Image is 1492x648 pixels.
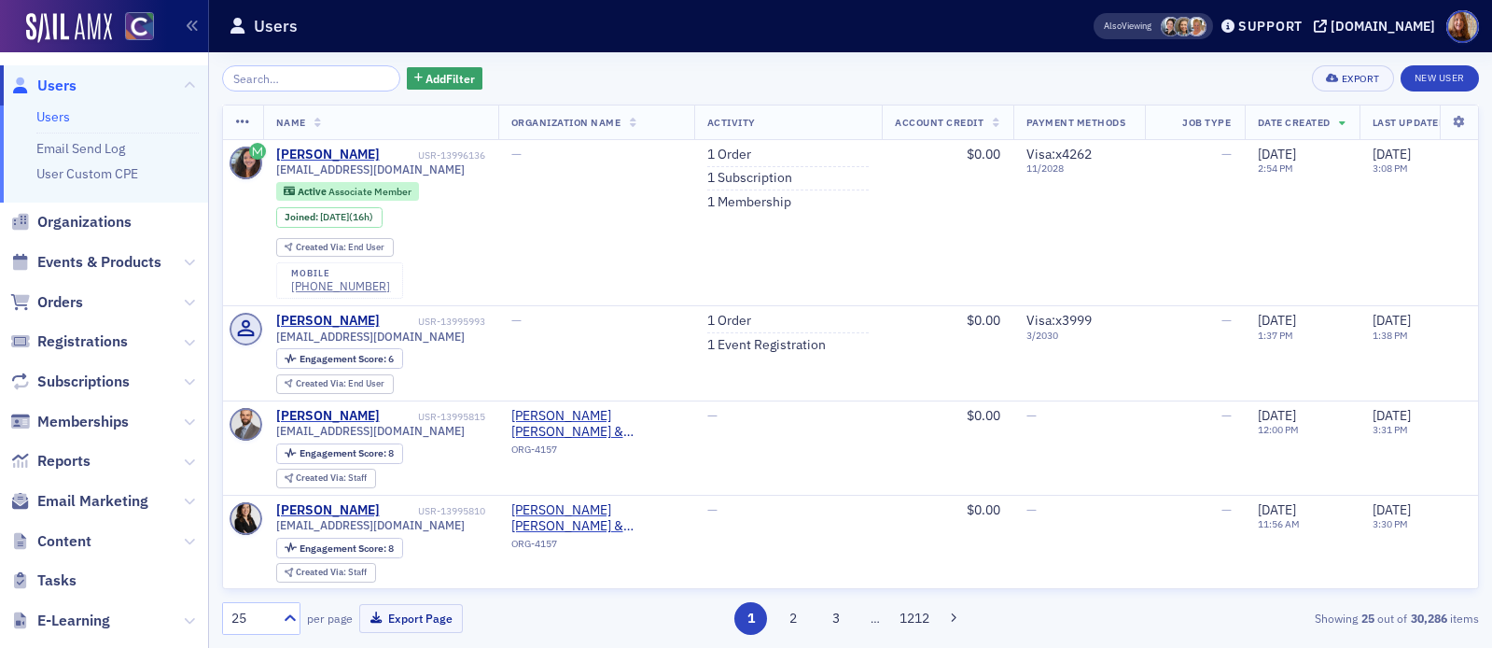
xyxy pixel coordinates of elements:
[383,149,485,162] div: USR-13996136
[862,610,888,627] span: …
[36,108,70,125] a: Users
[10,292,83,313] a: Orders
[112,12,154,44] a: View Homepage
[276,469,376,488] div: Created Via: Staff
[1373,312,1411,329] span: [DATE]
[307,610,353,627] label: per page
[300,448,394,458] div: 8
[1258,423,1299,436] time: 12:00 PM
[10,252,161,273] a: Events & Products
[1407,610,1450,627] strong: 30,286
[383,316,485,328] div: USR-13995993
[383,505,485,517] div: USR-13995810
[300,446,388,459] span: Engagement Score :
[300,354,394,364] div: 6
[1174,17,1193,36] span: Lindsay Moore
[276,502,380,519] a: [PERSON_NAME]
[276,182,420,201] div: Active: Active: Associate Member
[37,531,91,552] span: Content
[37,611,110,631] span: E-Learning
[296,241,348,253] span: Created Via :
[1373,146,1411,162] span: [DATE]
[231,609,272,628] div: 25
[1258,312,1296,329] span: [DATE]
[1446,10,1479,43] span: Profile
[26,13,112,43] a: SailAMX
[37,331,128,352] span: Registrations
[1258,116,1331,129] span: Date Created
[511,408,681,441] a: [PERSON_NAME] [PERSON_NAME] & [PERSON_NAME] PC
[296,566,348,578] span: Created Via :
[707,194,791,211] a: 1 Membership
[298,185,328,198] span: Active
[320,211,373,223] div: (16h)
[511,502,681,535] span: Hoskin Farina & Kampf PC
[276,408,380,425] a: [PERSON_NAME]
[967,407,1000,424] span: $0.00
[10,571,77,591] a: Tasks
[1026,146,1092,162] span: Visa : x4262
[425,70,475,87] span: Add Filter
[819,602,852,635] button: 3
[707,407,718,424] span: —
[1026,162,1132,175] span: 11 / 2028
[1221,501,1232,518] span: —
[285,211,320,223] span: Joined :
[276,116,306,129] span: Name
[707,501,718,518] span: —
[1258,146,1296,162] span: [DATE]
[276,313,380,330] a: [PERSON_NAME]
[707,170,792,187] a: 1 Subscription
[276,518,465,532] span: [EMAIL_ADDRESS][DOMAIN_NAME]
[1026,407,1037,424] span: —
[36,165,138,182] a: User Custom CPE
[1026,312,1092,329] span: Visa : x3999
[1221,312,1232,329] span: —
[359,604,463,633] button: Export Page
[296,379,384,389] div: End User
[10,531,91,552] a: Content
[734,602,767,635] button: 1
[37,571,77,591] span: Tasks
[1373,407,1411,424] span: [DATE]
[1182,116,1231,129] span: Job Type
[1314,20,1442,33] button: [DOMAIN_NAME]
[1104,20,1151,33] span: Viewing
[276,348,403,369] div: Engagement Score: 6
[296,473,367,484] div: Staff
[276,424,465,438] span: [EMAIL_ADDRESS][DOMAIN_NAME]
[1104,20,1122,32] div: Also
[1373,116,1445,129] span: Last Updated
[10,372,130,392] a: Subscriptions
[1221,407,1232,424] span: —
[511,146,522,162] span: —
[1373,501,1411,518] span: [DATE]
[276,330,465,344] span: [EMAIL_ADDRESS][DOMAIN_NAME]
[37,76,77,96] span: Users
[276,207,383,228] div: Joined: 2025-08-12 00:00:00
[300,542,388,555] span: Engagement Score :
[383,411,485,423] div: USR-13995815
[1258,407,1296,424] span: [DATE]
[37,292,83,313] span: Orders
[37,491,148,512] span: Email Marketing
[511,538,681,556] div: ORG-4157
[1373,423,1408,436] time: 3:31 PM
[1258,501,1296,518] span: [DATE]
[1258,162,1293,175] time: 2:54 PM
[284,185,411,197] a: Active Associate Member
[1238,18,1303,35] div: Support
[36,140,125,157] a: Email Send Log
[707,313,751,330] a: 1 Order
[1161,17,1180,36] span: Pamela Galey-Coleman
[1026,501,1037,518] span: —
[1358,610,1377,627] strong: 25
[291,279,390,293] div: [PHONE_NUMBER]
[37,412,129,432] span: Memberships
[320,210,349,223] span: [DATE]
[276,147,380,163] a: [PERSON_NAME]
